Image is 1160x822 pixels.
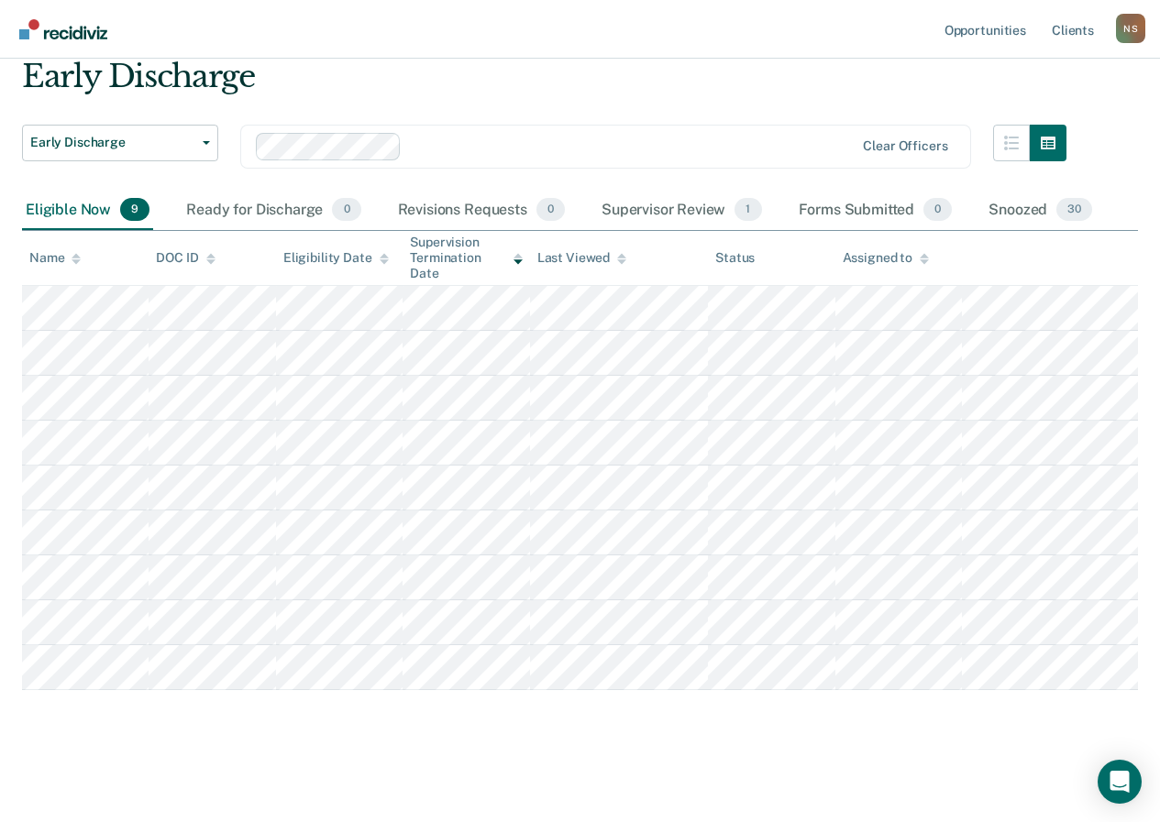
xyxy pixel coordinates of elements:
[536,198,565,222] span: 0
[19,19,107,39] img: Recidiviz
[410,235,522,280] div: Supervision Termination Date
[1116,14,1145,43] div: N S
[22,125,218,161] button: Early Discharge
[394,191,569,231] div: Revisions Requests0
[1098,760,1142,804] div: Open Intercom Messenger
[156,250,215,266] div: DOC ID
[863,138,947,154] div: Clear officers
[715,250,755,266] div: Status
[735,198,761,222] span: 1
[843,250,929,266] div: Assigned to
[1056,198,1092,222] span: 30
[332,198,360,222] span: 0
[795,191,956,231] div: Forms Submitted0
[537,250,626,266] div: Last Viewed
[22,191,153,231] div: Eligible Now9
[283,250,389,266] div: Eligibility Date
[923,198,952,222] span: 0
[598,191,766,231] div: Supervisor Review1
[30,135,195,150] span: Early Discharge
[1116,14,1145,43] button: Profile dropdown button
[182,191,364,231] div: Ready for Discharge0
[120,198,149,222] span: 9
[22,58,1066,110] div: Early Discharge
[985,191,1096,231] div: Snoozed30
[29,250,81,266] div: Name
